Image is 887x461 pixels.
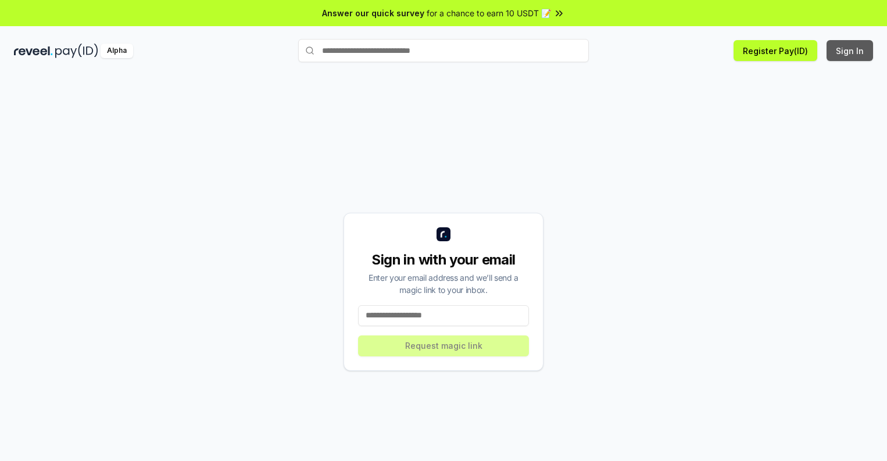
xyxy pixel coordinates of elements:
[437,227,450,241] img: logo_small
[101,44,133,58] div: Alpha
[14,44,53,58] img: reveel_dark
[322,7,424,19] span: Answer our quick survey
[358,251,529,269] div: Sign in with your email
[734,40,817,61] button: Register Pay(ID)
[55,44,98,58] img: pay_id
[427,7,551,19] span: for a chance to earn 10 USDT 📝
[827,40,873,61] button: Sign In
[358,271,529,296] div: Enter your email address and we’ll send a magic link to your inbox.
